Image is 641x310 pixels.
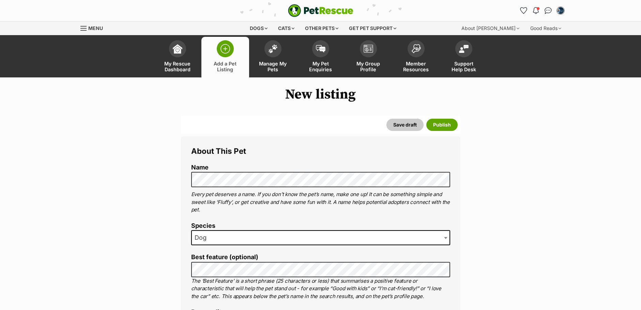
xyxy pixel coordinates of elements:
label: Best feature (optional) [191,254,450,261]
button: Save draft [386,119,424,131]
button: My account [555,5,566,16]
ul: Account quick links [518,5,566,16]
label: Species [191,222,450,230]
img: Beverly Gray profile pic [557,7,564,14]
div: Other pets [300,21,343,35]
a: Conversations [543,5,554,16]
span: Menu [88,25,103,31]
img: group-profile-icon-3fa3cf56718a62981997c0bc7e787c4b2cf8bcc04b72c1350f741eb67cf2f40e.svg [364,45,373,53]
p: Every pet deserves a name. If you don’t know the pet’s name, make one up! It can be something sim... [191,191,450,214]
a: My Group Profile [345,37,392,77]
div: Good Reads [525,21,566,35]
button: Publish [426,119,458,131]
span: Dog [191,230,450,245]
div: About [PERSON_NAME] [457,21,524,35]
img: dashboard-icon-eb2f2d2d3e046f16d808141f083e7271f6b2e854fb5c12c21221c1fb7104beca.svg [173,44,182,54]
span: Manage My Pets [258,61,288,72]
img: notifications-46538b983faf8c2785f20acdc204bb7945ddae34d4c08c2a6579f10ce5e182be.svg [533,7,538,14]
span: My Pet Enquiries [305,61,336,72]
a: Add a Pet Listing [201,37,249,77]
a: Support Help Desk [440,37,488,77]
button: Notifications [531,5,541,16]
img: help-desk-icon-fdf02630f3aa405de69fd3d07c3f3aa587a6932b1a1747fa1d2bba05be0121f9.svg [459,45,469,53]
span: Support Help Desk [448,61,479,72]
div: Cats [273,21,299,35]
a: Member Resources [392,37,440,77]
a: My Pet Enquiries [297,37,345,77]
img: logo-e224e6f780fb5917bec1dbf3a21bbac754714ae5b6737aabdf751b685950b380.svg [288,4,353,17]
a: My Rescue Dashboard [154,37,201,77]
img: add-pet-listing-icon-0afa8454b4691262ce3f59096e99ab1cd57d4a30225e0717b998d2c9b9846f56.svg [220,44,230,54]
div: Dogs [245,21,272,35]
div: Get pet support [344,21,401,35]
img: manage-my-pets-icon-02211641906a0b7f246fdf0571729dbe1e7629f14944591b6c1af311fb30b64b.svg [268,44,278,53]
a: Favourites [518,5,529,16]
a: Manage My Pets [249,37,297,77]
span: Add a Pet Listing [210,61,241,72]
label: Name [191,164,450,171]
span: My Rescue Dashboard [162,61,193,72]
p: The ‘Best Feature’ is a short phrase (25 characters or less) that summarises a positive feature o... [191,277,450,300]
span: Member Resources [401,61,431,72]
img: pet-enquiries-icon-7e3ad2cf08bfb03b45e93fb7055b45f3efa6380592205ae92323e6603595dc1f.svg [316,45,325,53]
a: PetRescue [288,4,353,17]
span: Dog [192,233,213,242]
span: About This Pet [191,146,246,156]
span: My Group Profile [353,61,384,72]
a: Menu [80,21,108,34]
img: member-resources-icon-8e73f808a243e03378d46382f2149f9095a855e16c252ad45f914b54edf8863c.svg [411,44,421,53]
img: chat-41dd97257d64d25036548639549fe6c8038ab92f7586957e7f3b1b290dea8141.svg [545,7,552,14]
